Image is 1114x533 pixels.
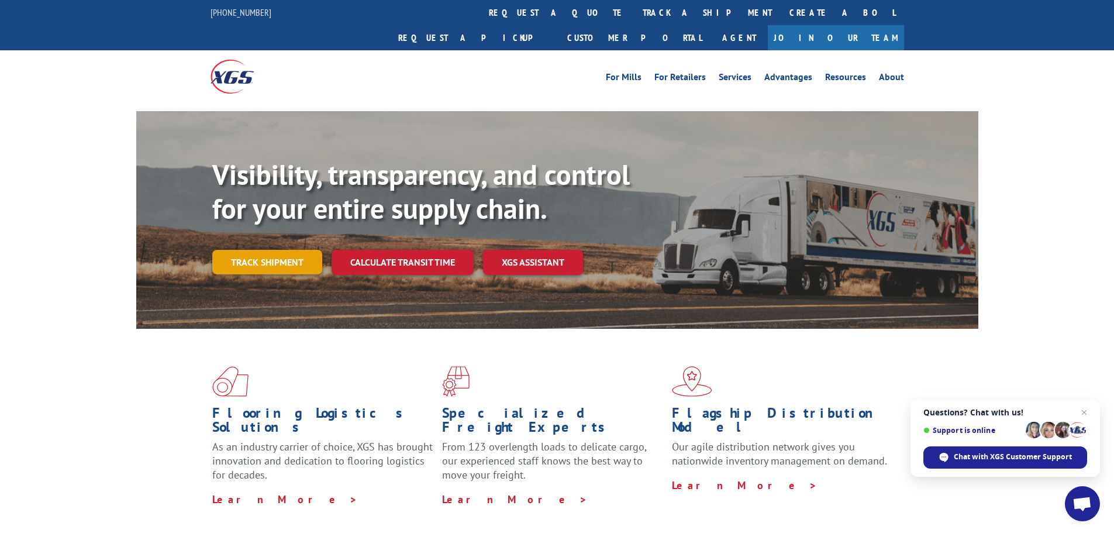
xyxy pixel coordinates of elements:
a: [PHONE_NUMBER] [211,6,271,18]
a: Learn More > [442,493,588,506]
span: Questions? Chat with us! [923,408,1087,417]
div: Open chat [1065,486,1100,521]
a: Track shipment [212,250,322,274]
a: Advantages [764,73,812,85]
h1: Specialized Freight Experts [442,406,663,440]
a: For Retailers [654,73,706,85]
a: Learn More > [672,479,818,492]
b: Visibility, transparency, and control for your entire supply chain. [212,156,630,226]
span: Support is online [923,426,1022,435]
img: xgs-icon-flagship-distribution-model-red [672,366,712,397]
a: XGS ASSISTANT [483,250,583,275]
div: Chat with XGS Customer Support [923,446,1087,469]
span: Our agile distribution network gives you nationwide inventory management on demand. [672,440,887,467]
a: Agent [711,25,768,50]
a: Join Our Team [768,25,904,50]
a: Calculate transit time [332,250,474,275]
a: Customer Portal [558,25,711,50]
a: Resources [825,73,866,85]
a: Services [719,73,751,85]
span: Chat with XGS Customer Support [954,452,1072,462]
a: Request a pickup [389,25,558,50]
a: For Mills [606,73,642,85]
img: xgs-icon-total-supply-chain-intelligence-red [212,366,249,397]
span: Close chat [1077,405,1091,419]
a: Learn More > [212,493,358,506]
a: About [879,73,904,85]
h1: Flagship Distribution Model [672,406,893,440]
img: xgs-icon-focused-on-flooring-red [442,366,470,397]
span: As an industry carrier of choice, XGS has brought innovation and dedication to flooring logistics... [212,440,433,482]
h1: Flooring Logistics Solutions [212,406,433,440]
p: From 123 overlength loads to delicate cargo, our experienced staff knows the best way to move you... [442,440,663,492]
